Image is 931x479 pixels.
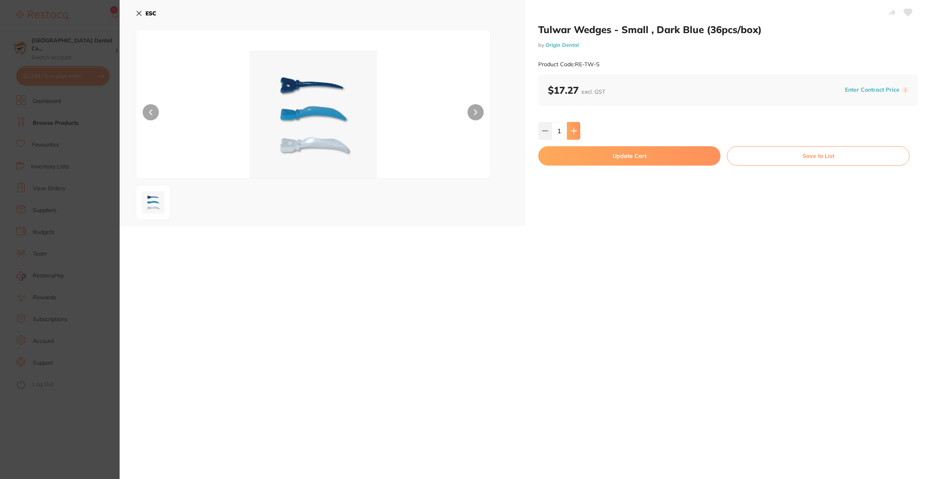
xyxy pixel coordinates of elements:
[548,84,605,96] b: $17.27
[538,42,918,48] small: by
[546,42,579,48] a: Origin Dental
[145,10,156,17] b: ESC
[581,88,605,95] span: excl. GST
[538,61,600,68] small: Product Code: RE-TW-S
[727,146,910,166] button: Save to List
[207,50,419,178] img: cmUtdHctanBn
[136,6,156,20] button: ESC
[902,87,908,93] label: i
[843,86,902,94] button: Enter Contract Price
[538,146,720,166] button: Update Cart
[538,23,918,36] h2: Tulwar Wedges - Small , Dark Blue (36pcs/box)
[139,188,168,217] img: cmUtdHctanBn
